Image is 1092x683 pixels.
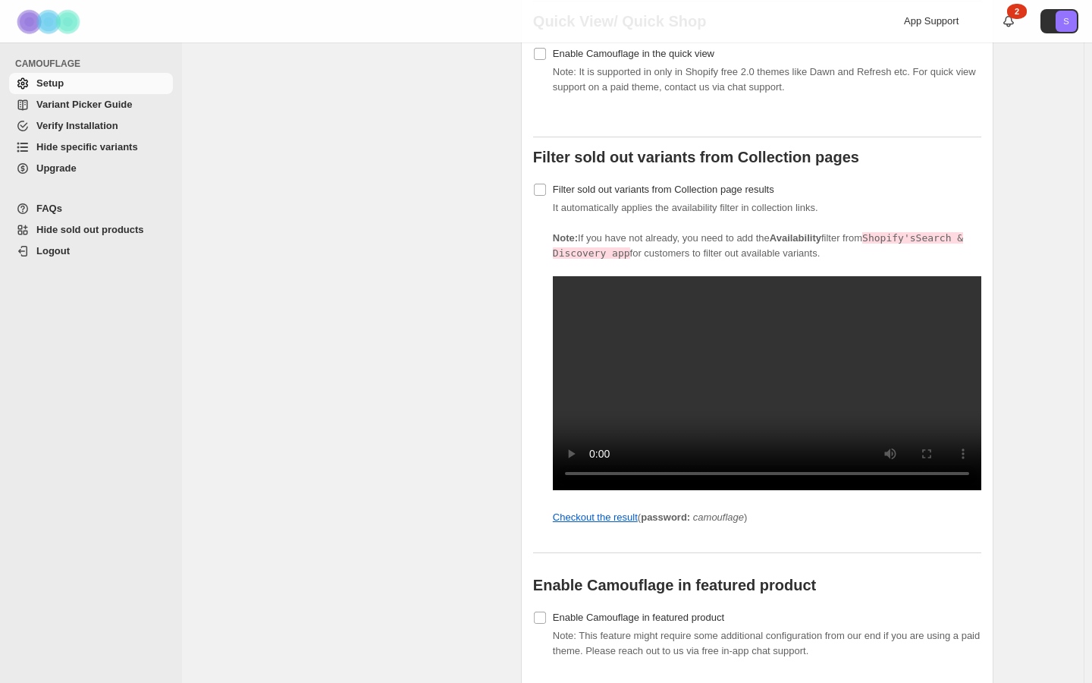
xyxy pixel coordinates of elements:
a: Hide sold out products [9,219,173,241]
span: Note: It is supported in only in Shopify free 2.0 themes like Dawn and Refresh etc. For quick vie... [553,66,976,93]
i: camouflage [693,511,744,523]
a: Hide specific variants [9,137,173,158]
a: Upgrade [9,158,173,179]
span: Setup [36,77,64,89]
span: It automatically applies the availability filter in collection links. [553,202,981,525]
b: Enable Camouflage in featured product [533,577,816,593]
a: Checkout the result [553,511,638,523]
strong: password: [641,511,690,523]
span: Hide specific variants [36,141,138,153]
button: Avatar with initials S [1040,9,1078,33]
b: Note: [553,232,578,244]
span: FAQs [36,203,62,214]
span: Avatar with initials S [1056,11,1077,32]
a: Setup [9,73,173,94]
text: S [1063,17,1068,26]
a: 2 [1001,14,1016,29]
span: Verify Installation [36,120,118,131]
span: CAMOUFLAGE [15,58,174,70]
span: Enable Camouflage in the quick view [553,48,714,59]
span: Logout [36,245,70,257]
a: Logout [9,241,173,262]
b: Filter sold out variants from Collection pages [533,149,859,165]
video: Add availability filter [553,276,981,490]
img: Camouflage [12,1,88,42]
span: Variant Picker Guide [36,99,132,110]
span: Filter sold out variants from Collection page results [553,184,774,195]
span: App Support [904,15,959,27]
span: Upgrade [36,162,77,174]
p: ( ) [553,510,981,525]
div: 2 [1007,4,1027,19]
span: Enable Camouflage in featured product [553,612,724,623]
p: If you have not already, you need to add the filter from for customers to filter out available va... [553,231,981,261]
a: Verify Installation [9,115,173,137]
strong: Availability [770,232,821,244]
a: Variant Picker Guide [9,94,173,115]
span: Hide sold out products [36,224,144,235]
a: FAQs [9,198,173,219]
span: Note: This feature might require some additional configuration from our end if you are using a pa... [553,630,980,656]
